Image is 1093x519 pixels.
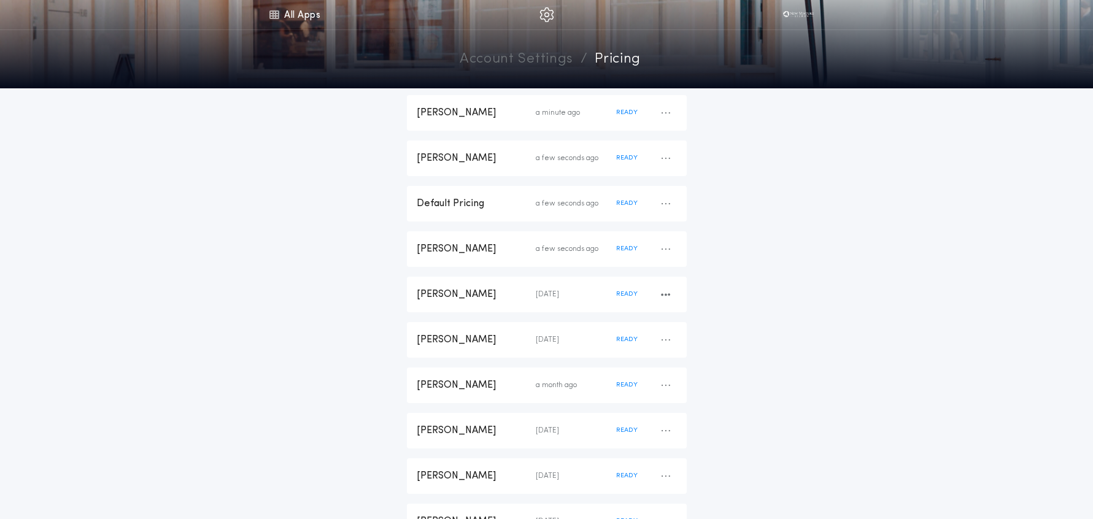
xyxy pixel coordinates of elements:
[417,379,536,392] div: [PERSON_NAME]
[417,333,536,347] div: [PERSON_NAME]
[407,186,687,221] button: Default Pricinga few seconds agoREADY
[616,471,677,482] div: READY
[539,7,554,22] img: img
[616,426,677,436] div: READY
[616,380,677,391] div: READY
[407,322,687,358] button: [PERSON_NAME][DATE]READY
[536,199,616,209] div: a few seconds ago
[536,426,616,436] div: [DATE]
[616,244,677,255] div: READY
[407,95,687,131] button: [PERSON_NAME]a minute agoREADY
[536,244,616,254] div: a few seconds ago
[581,49,587,71] p: /
[417,424,536,437] div: [PERSON_NAME]
[536,335,616,345] div: [DATE]
[616,108,677,118] div: READY
[407,413,687,448] button: [PERSON_NAME][DATE]READY
[417,197,536,210] div: Default Pricing
[417,152,536,165] div: [PERSON_NAME]
[536,380,616,390] div: a month ago
[407,367,687,403] button: [PERSON_NAME]a month agoREADY
[595,49,641,71] a: pricing
[407,140,687,176] button: [PERSON_NAME]a few seconds agoREADY
[536,153,616,163] div: a few seconds ago
[616,153,677,164] div: READY
[536,290,616,299] div: [DATE]
[407,277,687,312] button: [PERSON_NAME][DATE]READY
[780,9,817,21] img: vs-icon
[417,242,536,256] div: [PERSON_NAME]
[616,290,677,300] div: READY
[417,288,536,301] div: [PERSON_NAME]
[536,471,616,481] div: [DATE]
[407,458,687,494] button: [PERSON_NAME][DATE]READY
[407,231,687,267] button: [PERSON_NAME]a few seconds agoREADY
[417,106,536,120] div: [PERSON_NAME]
[616,335,677,345] div: READY
[460,49,573,71] a: Account Settings
[536,108,616,118] div: a minute ago
[417,469,536,483] div: [PERSON_NAME]
[616,199,677,209] div: READY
